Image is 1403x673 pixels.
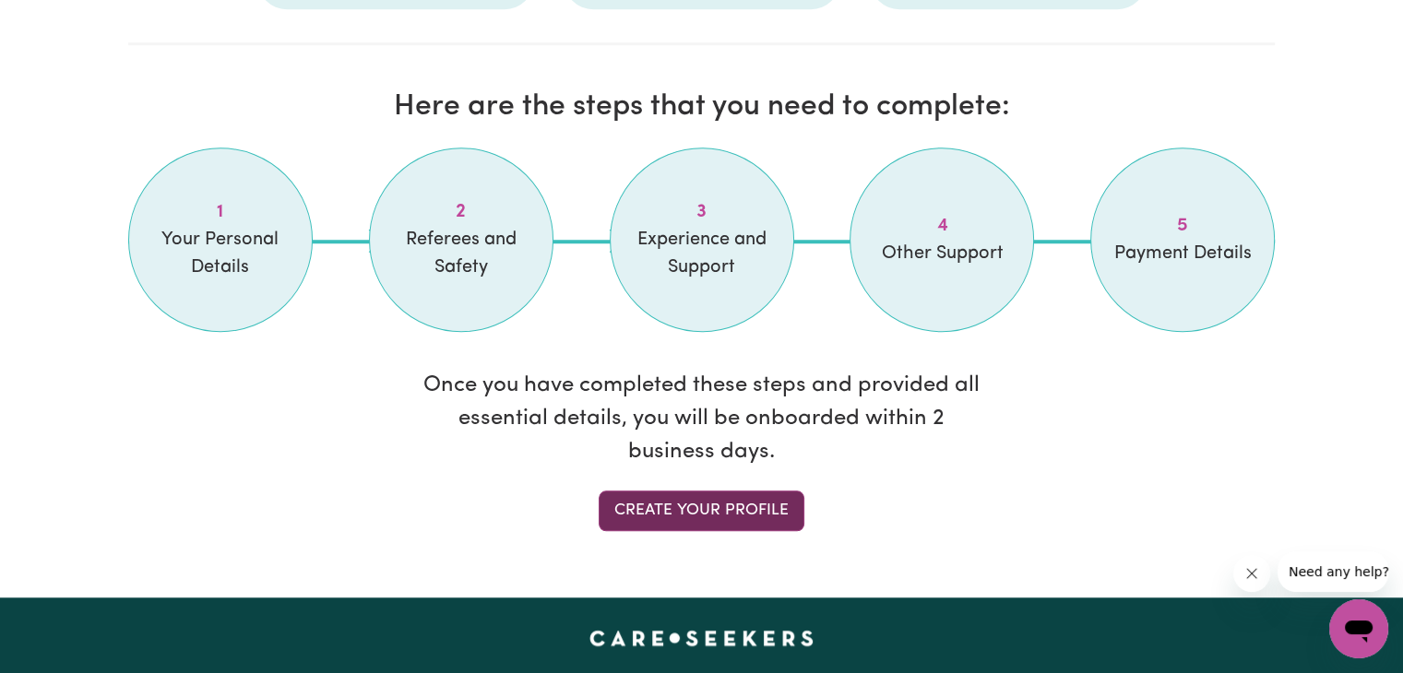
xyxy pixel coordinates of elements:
[392,198,530,226] span: Step 2
[128,89,1276,124] h2: Here are the steps that you need to complete:
[873,240,1011,267] span: Other Support
[873,212,1011,240] span: Step 4
[633,226,771,281] span: Experience and Support
[1113,240,1252,267] span: Payment Details
[151,198,290,226] span: Step 1
[421,369,983,468] p: Once you have completed these steps and provided all essential details, you will be onboarded wit...
[633,198,771,226] span: Step 3
[1278,551,1388,592] iframe: Message from company
[151,226,290,281] span: Your Personal Details
[599,490,804,531] a: Create your profile
[392,226,530,281] span: Referees and Safety
[11,13,112,28] span: Need any help?
[1329,599,1388,658] iframe: Button to launch messaging window
[1233,555,1270,592] iframe: Close message
[1113,212,1252,240] span: Step 5
[589,631,814,645] a: Careseekers home page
